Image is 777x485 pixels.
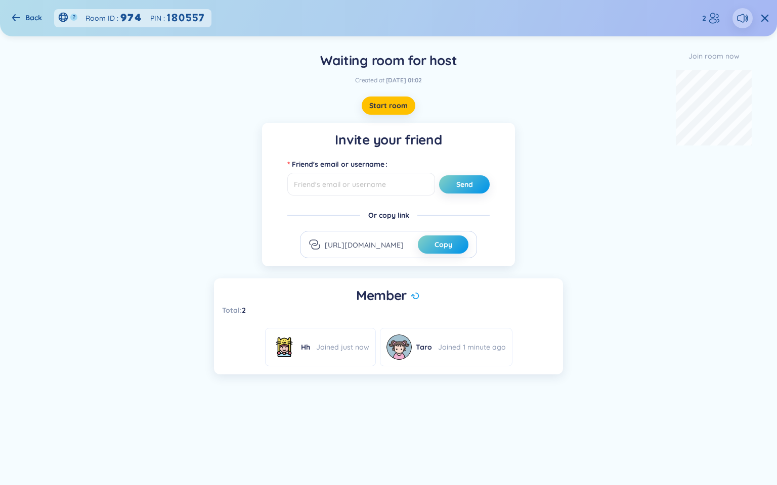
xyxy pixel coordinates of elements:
[70,14,77,21] button: ?
[85,10,142,26] div: :
[360,208,417,223] div: Or copy link
[287,173,435,196] input: Friend's email or username
[386,76,422,84] span: [DATE] 01:02
[167,10,207,26] div: 180557
[120,10,142,26] strong: 974
[242,305,246,316] span: 2
[418,235,468,254] button: Copy
[386,334,412,360] img: avatar
[438,342,506,353] div: Joined 1 minute ago
[12,12,42,25] a: Back
[356,286,407,305] h1: Member
[702,13,706,24] strong: 2
[301,342,310,353] span: Hh
[416,342,432,353] span: Taro
[222,305,242,316] span: Total :
[85,13,115,24] span: Room ID
[362,96,415,115] button: Start room
[150,10,207,26] div: :
[355,76,386,84] span: Created at
[287,156,392,172] label: Friend's email or username
[270,131,507,149] h1: Invite your friend
[325,239,404,250] div: [URL][DOMAIN_NAME]
[369,101,408,111] span: Start room
[456,179,473,189] span: Send
[25,12,42,23] div: Back
[439,175,490,193] button: Send
[39,52,738,70] h1: Waiting room for host
[676,51,752,62] div: Join room now
[435,239,452,250] span: Copy
[150,13,161,24] span: PIN
[316,342,369,353] div: Joined just now
[272,334,297,360] img: avatar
